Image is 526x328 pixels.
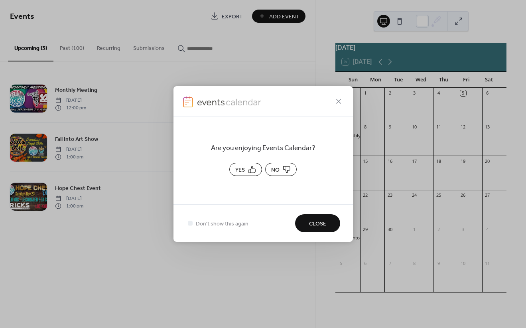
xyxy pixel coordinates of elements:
span: No [271,166,280,174]
span: Yes [235,166,245,174]
button: No [265,163,297,176]
span: Don't show this again [196,220,248,228]
button: Yes [229,163,262,176]
img: logo-icon [183,97,193,108]
span: Are you enjoying Events Calendar? [186,143,340,154]
img: logo-icon [197,97,262,108]
span: Close [309,220,326,228]
button: Close [295,214,340,232]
